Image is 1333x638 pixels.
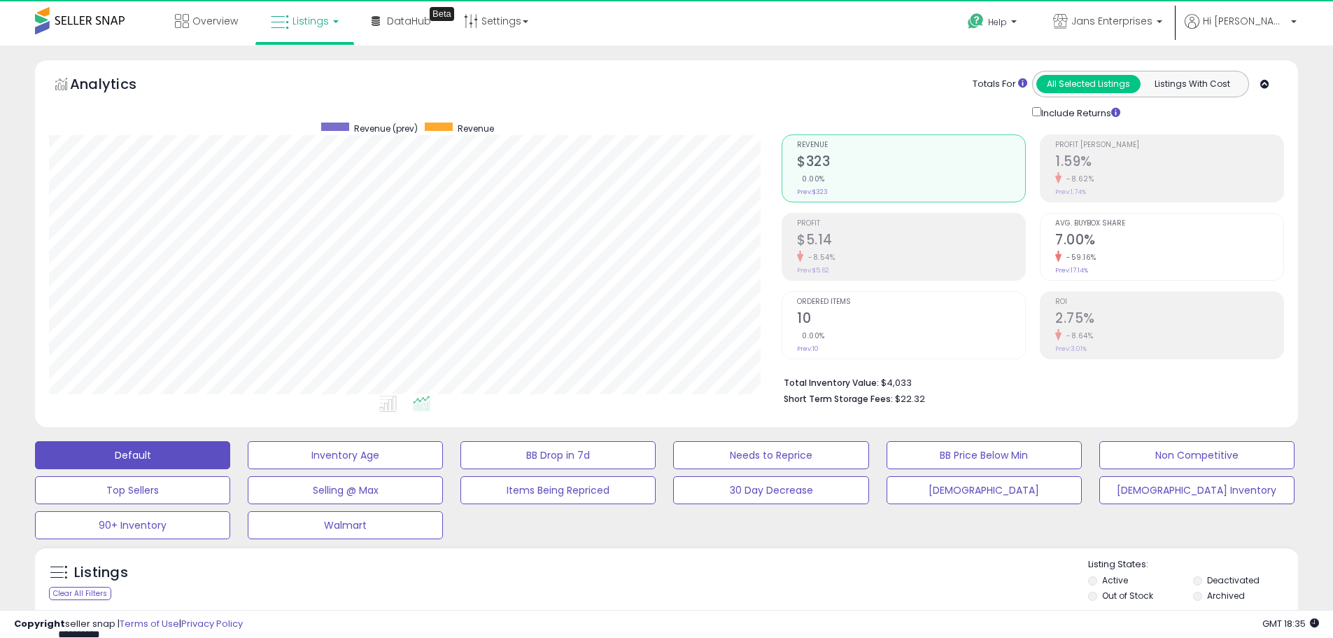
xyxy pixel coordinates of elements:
button: BB Drop in 7d [460,441,656,469]
i: Get Help [967,13,985,30]
span: Revenue (prev) [354,123,418,134]
div: Clear All Filters [49,587,111,600]
button: Needs to Reprice [673,441,868,469]
button: Non Competitive [1099,441,1295,469]
h2: 2.75% [1055,310,1283,329]
b: Total Inventory Value: [784,377,879,389]
small: -59.16% [1062,252,1096,263]
h2: 10 [797,310,1025,329]
span: Avg. Buybox Share [1055,220,1283,228]
button: All Selected Listings [1036,75,1141,93]
button: 90+ Inventory [35,511,230,539]
small: Prev: $5.62 [797,266,829,275]
span: Revenue [458,123,494,134]
a: Help [957,2,1031,46]
span: $22.32 [895,392,925,405]
span: Ordered Items [797,298,1025,306]
small: -8.54% [803,252,835,263]
li: $4,033 [784,373,1274,390]
a: Privacy Policy [181,617,243,630]
button: Selling @ Max [248,476,443,504]
button: Inventory Age [248,441,443,469]
div: seller snap | | [14,618,243,631]
span: Jans Enterprises [1071,14,1152,28]
small: 0.00% [797,174,825,184]
span: Hi [PERSON_NAME] [1203,14,1287,28]
button: Listings With Cost [1140,75,1244,93]
small: Prev: $323 [797,188,828,196]
label: Active [1102,574,1128,586]
span: Profit [797,220,1025,228]
span: Profit [PERSON_NAME] [1055,141,1283,149]
h2: 1.59% [1055,153,1283,172]
b: Short Term Storage Fees: [784,393,893,405]
div: Tooltip anchor [430,7,454,21]
small: 0.00% [797,331,825,341]
span: Revenue [797,141,1025,149]
h5: Listings [74,563,128,583]
button: Items Being Repriced [460,476,656,504]
h5: Analytics [70,74,164,97]
button: BB Price Below Min [887,441,1082,469]
button: 30 Day Decrease [673,476,868,504]
button: Top Sellers [35,476,230,504]
a: Terms of Use [120,617,179,630]
h2: 7.00% [1055,232,1283,251]
h2: $5.14 [797,232,1025,251]
small: Prev: 3.01% [1055,345,1087,353]
span: Overview [192,14,238,28]
div: Include Returns [1022,104,1137,120]
p: Listing States: [1088,558,1298,571]
small: -8.64% [1062,331,1093,341]
label: Out of Stock [1102,590,1153,602]
a: Hi [PERSON_NAME] [1185,14,1297,46]
span: Listings [292,14,329,28]
small: Prev: 1.74% [1055,188,1086,196]
span: Help [988,16,1007,28]
small: -8.62% [1062,174,1094,184]
span: DataHub [387,14,431,28]
button: Default [35,441,230,469]
span: ROI [1055,298,1283,306]
small: Prev: 17.14% [1055,266,1088,275]
button: Walmart [248,511,443,539]
button: [DEMOGRAPHIC_DATA] [887,476,1082,504]
h2: $323 [797,153,1025,172]
button: [DEMOGRAPHIC_DATA] Inventory [1099,476,1295,504]
small: Prev: 10 [797,345,819,353]
strong: Copyright [14,617,65,630]
span: 2025-09-10 18:35 GMT [1262,617,1319,630]
label: Deactivated [1207,574,1260,586]
div: Totals For [973,78,1027,91]
label: Archived [1207,590,1245,602]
